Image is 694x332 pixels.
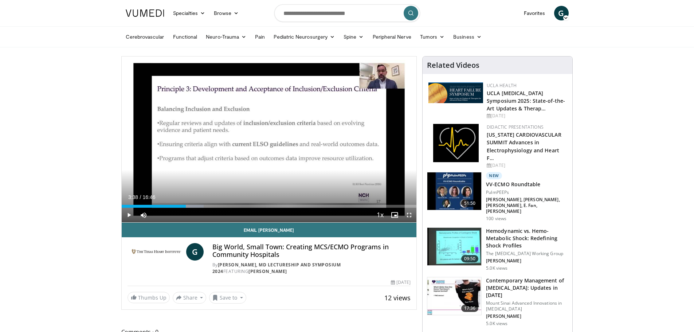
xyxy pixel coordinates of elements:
[251,30,269,44] a: Pain
[427,228,481,266] img: 2496e462-765f-4e8f-879f-a0c8e95ea2b6.150x105_q85_crop-smart_upscale.jpg
[427,172,481,210] img: 7663b177-b206-4e81-98d2-83f6b332dcf7.150x105_q85_crop-smart_upscale.jpg
[136,208,151,222] button: Mute
[140,194,141,200] span: /
[126,9,164,17] img: VuMedi Logo
[428,82,483,103] img: 0682476d-9aca-4ba2-9755-3b180e8401f5.png.150x105_q85_autocrop_double_scale_upscale_version-0.2.png
[368,30,416,44] a: Peripheral Nerve
[169,6,210,20] a: Specialties
[186,243,204,261] a: G
[486,300,568,312] p: Mount Sinai Advanced Innovations in [MEDICAL_DATA]
[486,227,568,249] h3: Hemodynamic vs. Hemo-Metabolic Shock: Redefining Shock Profiles
[486,265,507,271] p: 5.0K views
[433,124,479,162] img: 1860aa7a-ba06-47e3-81a4-3dc728c2b4cf.png.150x105_q85_autocrop_double_scale_upscale_version-0.2.png
[486,258,568,264] p: [PERSON_NAME]
[461,255,479,262] span: 09:50
[142,194,155,200] span: 16:46
[449,30,486,44] a: Business
[427,227,568,271] a: 09:50 Hemodynamic vs. Hemo-Metabolic Shock: Redefining Shock Profiles The [MEDICAL_DATA] Working ...
[486,190,568,195] p: PulmPEEPs
[487,124,566,130] div: Didactic Presentations
[487,82,517,89] a: UCLA Health
[402,208,416,222] button: Fullscreen
[122,223,417,237] a: Email [PERSON_NAME]
[128,243,183,261] img: Igor F. Palacios, MD Lectureship and Symposium 2024
[212,262,341,274] a: [PERSON_NAME], MD Lectureship and Symposium 2024
[391,279,411,286] div: [DATE]
[416,30,449,44] a: Tumors
[212,243,411,259] h4: Big World, Small Town: Creating MCS/ECMO Programs in Community Hospitals
[173,292,207,304] button: Share
[487,131,561,161] a: [US_STATE] CARDIOVASCULAR SUMMIT Advances in Electrophysiology and Heart F…
[212,262,411,275] div: By FEATURING
[274,4,420,22] input: Search topics, interventions
[487,90,565,112] a: UCLA [MEDICAL_DATA] Symposium 2025: State-of-the-Art Updates & Therap…
[487,113,566,119] div: [DATE]
[339,30,368,44] a: Spine
[427,277,481,315] img: df55f059-d842-45fe-860a-7f3e0b094e1d.150x105_q85_crop-smart_upscale.jpg
[384,293,411,302] span: 12 views
[269,30,339,44] a: Pediatric Neurosurgery
[122,205,417,208] div: Progress Bar
[486,277,568,299] h3: Contemporary Management of [MEDICAL_DATA]: Updates in [DATE]
[209,292,246,304] button: Save to
[486,321,507,327] p: 5.0K views
[427,172,568,222] a: 51:50 New VV-ECMO Roundtable PulmPEEPs [PERSON_NAME], [PERSON_NAME], [PERSON_NAME], E. Fan, [PERS...
[128,292,170,303] a: Thumbs Up
[486,172,502,179] p: New
[122,208,136,222] button: Play
[427,61,479,70] h4: Related Videos
[128,194,138,200] span: 3:38
[169,30,202,44] a: Functional
[427,277,568,327] a: 17:36 Contemporary Management of [MEDICAL_DATA]: Updates in [DATE] Mount Sinai Advanced Innovatio...
[248,268,287,274] a: [PERSON_NAME]
[554,6,569,20] a: G
[122,56,417,223] video-js: Video Player
[486,313,568,319] p: [PERSON_NAME]
[373,208,387,222] button: Playback Rate
[519,6,550,20] a: Favorites
[486,216,506,222] p: 100 views
[121,30,169,44] a: Cerebrovascular
[486,181,568,188] h3: VV-ECMO Roundtable
[486,251,568,257] p: The [MEDICAL_DATA] Working Group
[487,162,566,169] div: [DATE]
[461,200,479,207] span: 51:50
[461,305,479,312] span: 17:36
[486,197,568,214] p: [PERSON_NAME], [PERSON_NAME], [PERSON_NAME], E. Fan, [PERSON_NAME]
[201,30,251,44] a: Neuro-Trauma
[209,6,243,20] a: Browse
[387,208,402,222] button: Enable picture-in-picture mode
